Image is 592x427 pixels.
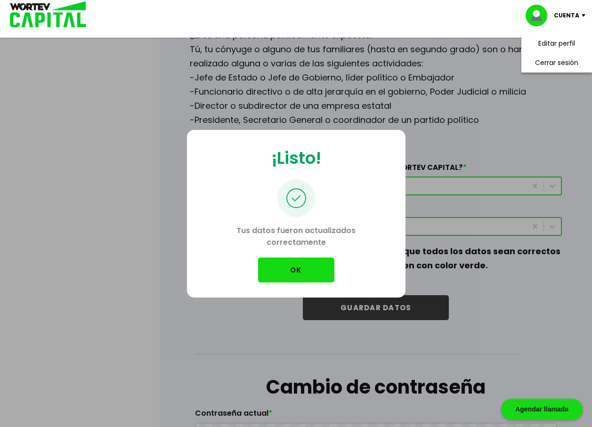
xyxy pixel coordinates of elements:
p: ¡Listo! [271,145,321,171]
div: Agendar llamada [501,399,583,420]
p: Tus datos fueron actualizados correctamente [202,217,390,258]
img: profile-image [526,5,554,26]
img: icon-down [579,14,592,17]
button: OK [258,258,334,282]
p: Cuenta [554,8,579,23]
a: Editar perfil [538,39,575,48]
img: palomita [277,179,315,217]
